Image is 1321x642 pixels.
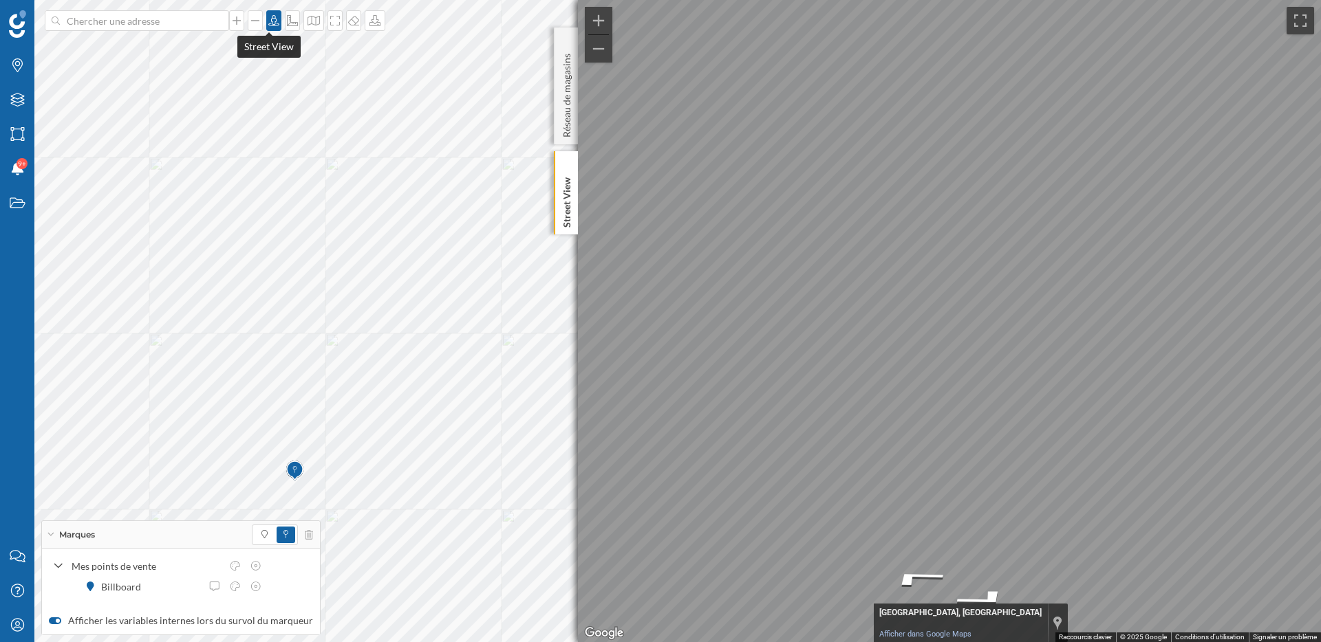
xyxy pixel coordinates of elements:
[879,630,971,639] a: Afficher dans Google Maps
[28,10,94,22] span: Assistance
[18,157,26,170] span: 9+
[581,624,627,642] a: Ouvrir cette zone dans Google Maps (dans une nouvelle fenêtre)
[864,564,967,592] path: Aller vers le nord
[585,35,612,63] button: Zoom arrière
[1120,633,1167,641] span: © 2025 Google
[9,10,26,38] img: Logo Geoblink
[1053,615,1062,630] a: Afficher le lieu sur la carte
[560,172,574,228] p: Street View
[585,7,612,34] button: Zoom avant
[1059,632,1112,642] button: Raccourcis clavier
[59,529,95,541] span: Marques
[560,48,574,137] p: Réseau de magasins
[49,614,313,628] label: Afficher les variables internes lors du survol du marqueur
[286,457,303,485] img: Marker
[581,624,627,642] img: Google
[879,608,1042,619] div: [GEOGRAPHIC_DATA], [GEOGRAPHIC_DATA]
[101,579,148,594] div: Billboard
[1253,633,1317,641] a: Signaler un problème
[1175,633,1245,641] a: Conditions d'utilisation (s'ouvre dans un nouvel onglet)
[72,559,222,573] div: Mes points de vente
[1287,7,1314,34] button: Passer en plein écran
[237,36,301,58] div: Street View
